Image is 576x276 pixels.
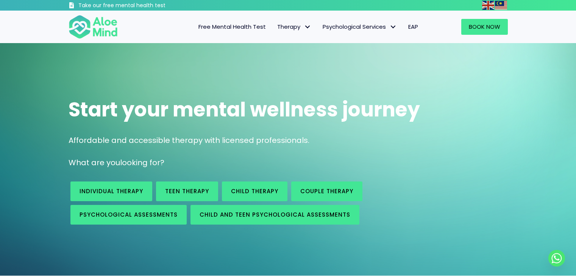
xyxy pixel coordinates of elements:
span: Free Mental Health Test [198,23,266,31]
span: Child Therapy [231,187,278,195]
a: Malay [495,1,508,9]
span: looking for? [120,157,164,168]
span: Teen Therapy [165,187,209,195]
nav: Menu [128,19,424,35]
a: Child and Teen Psychological assessments [190,205,359,225]
a: TherapyTherapy: submenu [272,19,317,35]
span: Child and Teen Psychological assessments [200,211,350,219]
span: Book Now [469,23,500,31]
p: Affordable and accessible therapy with licensed professionals. [69,135,508,146]
a: Take our free mental health test [69,2,206,11]
a: Couple therapy [291,181,362,201]
a: Child Therapy [222,181,287,201]
span: Psychological Services: submenu [388,22,399,33]
a: Psychological assessments [70,205,187,225]
a: Teen Therapy [156,181,218,201]
span: Psychological assessments [80,211,178,219]
a: Whatsapp [548,250,565,267]
span: Therapy: submenu [302,22,313,33]
span: Couple therapy [300,187,353,195]
a: Book Now [461,19,508,35]
span: EAP [408,23,418,31]
a: Free Mental Health Test [193,19,272,35]
h3: Take our free mental health test [78,2,206,9]
span: Psychological Services [323,23,397,31]
span: Start your mental wellness journey [69,96,420,123]
span: Individual therapy [80,187,143,195]
img: Aloe mind Logo [69,14,118,39]
img: ms [495,1,507,10]
a: Psychological ServicesPsychological Services: submenu [317,19,403,35]
a: English [482,1,495,9]
a: Individual therapy [70,181,152,201]
a: EAP [403,19,424,35]
span: What are you [69,157,120,168]
span: Therapy [277,23,311,31]
img: en [482,1,494,10]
